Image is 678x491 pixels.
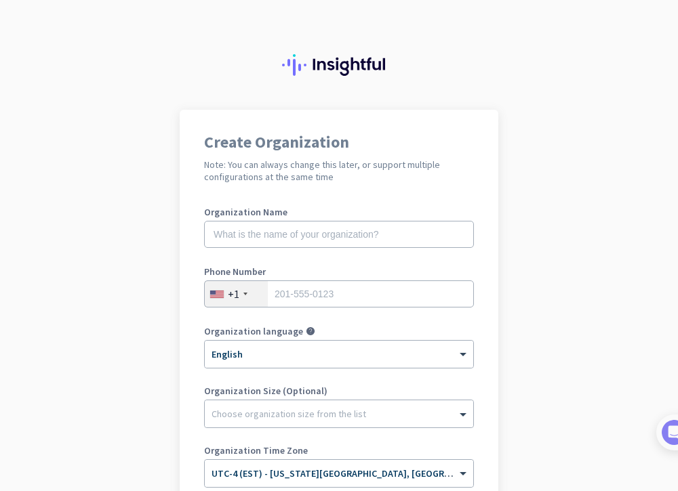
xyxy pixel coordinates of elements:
[204,280,474,307] input: 201-555-0123
[204,446,474,455] label: Organization Time Zone
[204,221,474,248] input: What is the name of your organization?
[204,158,474,183] h2: Note: You can always change this later, or support multiple configurations at the same time
[306,326,315,336] i: help
[204,134,474,150] h1: Create Organization
[204,386,474,396] label: Organization Size (Optional)
[204,207,474,217] label: Organization Name
[282,54,396,76] img: Insightful
[204,267,474,276] label: Phone Number
[204,326,303,336] label: Organization language
[228,287,239,301] div: +1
